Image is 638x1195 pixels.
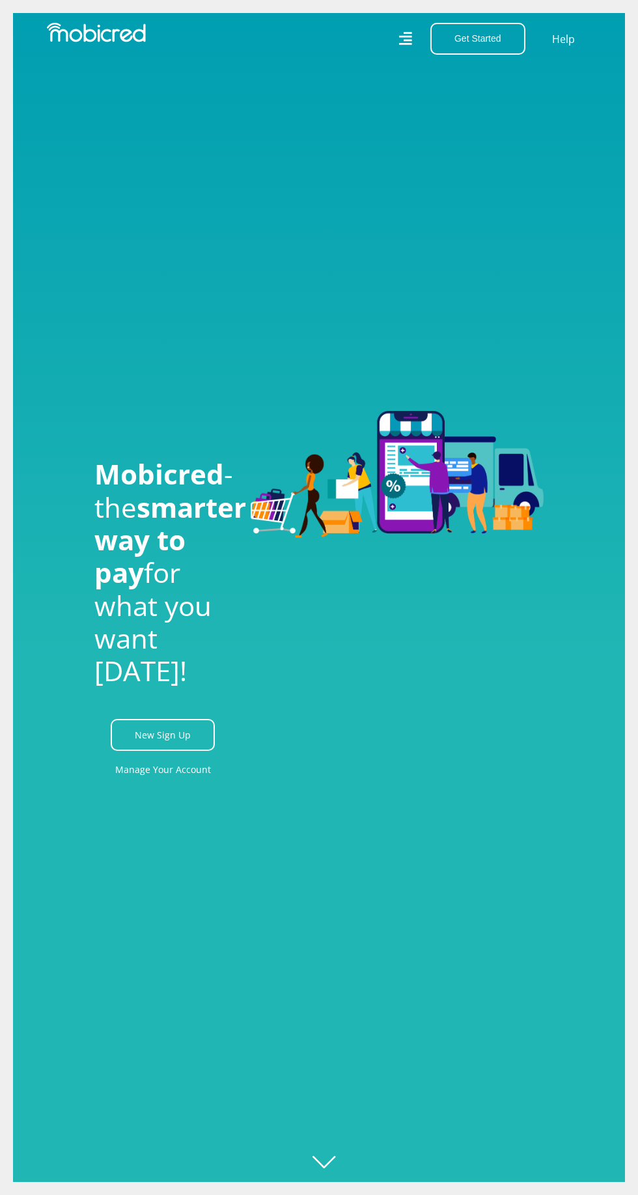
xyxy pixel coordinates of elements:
[430,23,525,55] button: Get Started
[94,455,224,492] span: Mobicred
[111,719,215,751] a: New Sign Up
[551,31,576,48] a: Help
[94,488,246,591] span: smarter way to pay
[115,755,211,784] a: Manage Your Account
[94,458,231,688] h1: - the for what you want [DATE]!
[47,23,146,42] img: Mobicred
[251,411,544,538] img: Welcome to Mobicred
